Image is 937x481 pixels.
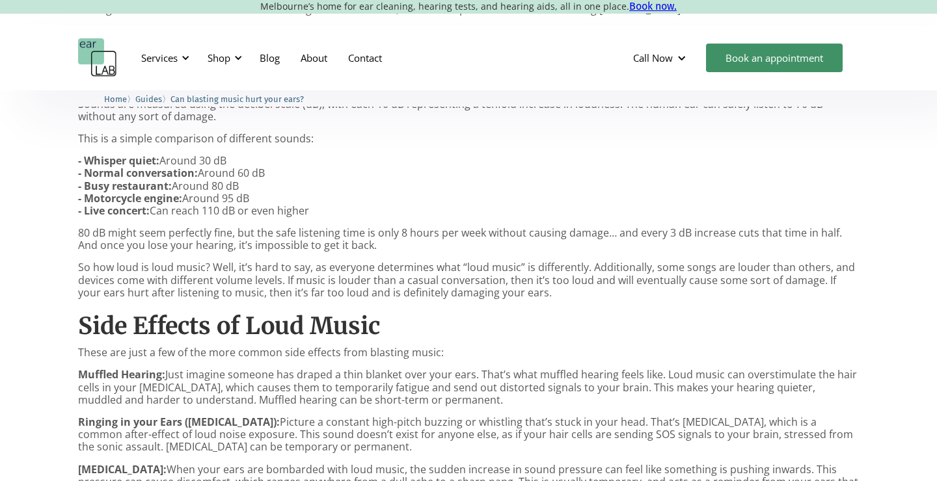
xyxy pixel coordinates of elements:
[170,92,304,105] a: Can blasting music hurt your ears?
[706,44,843,72] a: Book an appointment
[208,51,230,64] div: Shop
[623,38,699,77] div: Call Now
[78,311,380,341] strong: Side Effects of Loud Music
[633,51,673,64] div: Call Now
[104,94,127,104] span: Home
[78,155,859,217] p: Around 30 dB Around 60 dB Around 80 dB Around 95 dB Can reach 110 dB or even higher
[78,367,165,382] strong: Muffled Hearing:
[78,346,859,359] p: These are just a few of the more common side effects from blasting music:
[104,92,135,106] li: 〉
[133,38,193,77] div: Services
[135,92,170,106] li: 〉
[78,227,859,252] p: 80 dB might seem perfectly fine, but the safe listening time is only 8 hours per week without cau...
[200,38,246,77] div: Shop
[135,92,162,105] a: Guides
[78,369,859,406] p: Just imagine someone has draped a thin blanket over your ears. That’s what muffled hearing feels ...
[338,39,392,77] a: Contact
[135,94,162,104] span: Guides
[78,415,280,429] strong: Ringing in your Ears ([MEDICAL_DATA]):
[78,179,172,193] strong: - Busy restaurant:
[78,416,859,454] p: Picture a constant high-pitch buzzing or whistling that’s stuck in your head. That’s [MEDICAL_DAT...
[78,261,859,299] p: So how loud is loud music? Well, it’s hard to say, as everyone determines what “loud music” is di...
[78,191,182,205] strong: - Motorcycle engine:
[78,153,159,168] strong: - Whisper quiet:
[78,166,198,180] strong: - Normal conversation:
[78,462,167,476] strong: [MEDICAL_DATA]:
[170,94,304,104] span: Can blasting music hurt your ears?
[290,39,338,77] a: About
[141,51,178,64] div: Services
[78,98,859,123] p: Sounds are measured using the decibel scale (dB), with each 10 dB representing a tenfold increase...
[78,38,117,77] a: home
[249,39,290,77] a: Blog
[78,133,859,145] p: This is a simple comparison of different sounds:
[104,92,127,105] a: Home
[78,203,150,218] strong: - Live concert:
